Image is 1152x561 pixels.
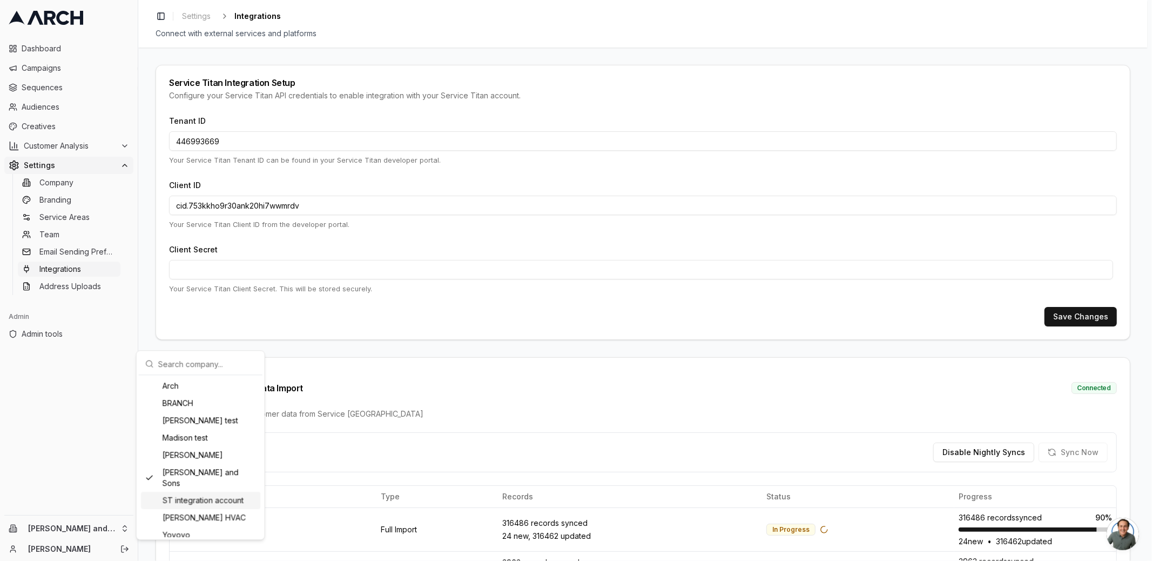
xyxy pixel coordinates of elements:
div: [PERSON_NAME] HVAC [141,509,260,526]
span: Creatives [22,121,129,132]
span: Sequences [22,82,129,93]
span: [PERSON_NAME] and Sons [28,524,116,533]
div: Suggestions [139,375,262,537]
span: Customer Analysis [24,141,116,151]
span: Service Areas [39,212,90,223]
span: Campaigns [22,63,129,74]
label: Tenant ID [169,116,206,125]
div: Import and sync your customer data from Service [GEOGRAPHIC_DATA] [169,409,1117,419]
div: [PERSON_NAME] and Sons [141,464,260,492]
a: [PERSON_NAME] [28,544,109,555]
span: Team [39,229,59,240]
th: Last Import [170,486,376,507]
div: Connected [1072,382,1117,394]
button: Save Changes [1045,307,1117,326]
div: ST integration account [141,492,260,509]
input: Search company... [158,353,256,375]
div: 24 new, 316462 updated [502,531,758,542]
th: Status [762,486,954,507]
div: Open chat [1107,518,1139,550]
div: Arch [141,377,260,395]
label: Client ID [169,181,201,190]
div: Configure your Service Titan API credentials to enable integration with your Service Titan account. [169,90,1117,101]
span: 316486 records synced [959,512,1042,523]
div: Connect with external services and platforms [156,28,1130,39]
div: Yoyoyo [141,526,260,544]
span: Email Sending Preferences [39,246,116,257]
label: Client Secret [169,245,218,254]
button: Disable Nightly Syncs [933,443,1034,462]
button: Log out [117,542,132,557]
th: Records [498,486,762,507]
span: 316462 updated [996,536,1052,547]
span: • [987,536,992,547]
div: Madison test [141,429,260,446]
span: 24 new [959,536,983,547]
span: Company [39,177,73,188]
span: Integrations [39,264,81,275]
div: 316486 records synced [502,518,758,529]
div: In Progress [766,524,816,536]
div: Service Titan Integration Setup [169,78,1117,87]
p: Your Service Titan Tenant ID can be found in your Service Titan developer portal. [169,155,1117,165]
div: [PERSON_NAME] test [141,412,260,429]
span: Admin tools [22,329,129,339]
div: Admin [4,308,133,325]
td: [DATE] 6:47:52 PM [170,507,376,551]
div: BRANCH [141,395,260,412]
input: Enter your Client ID [169,196,1117,215]
span: Audiences [22,102,129,112]
th: Progress [954,486,1116,507]
input: Enter your Tenant ID [169,131,1117,151]
nav: breadcrumb [178,9,281,24]
p: Your Service Titan Client Secret. This will be stored securely. [169,284,1117,294]
span: Settings [24,160,116,171]
div: [PERSON_NAME] [141,446,260,464]
span: 90 % [1095,512,1112,523]
p: Your Service Titan Client ID from the developer portal. [169,219,1117,230]
span: Integrations [234,11,281,22]
span: Settings [182,11,211,22]
span: Dashboard [22,43,129,54]
span: Branding [39,195,71,205]
td: Full Import [376,507,498,551]
span: Address Uploads [39,281,101,292]
th: Type [376,486,498,507]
